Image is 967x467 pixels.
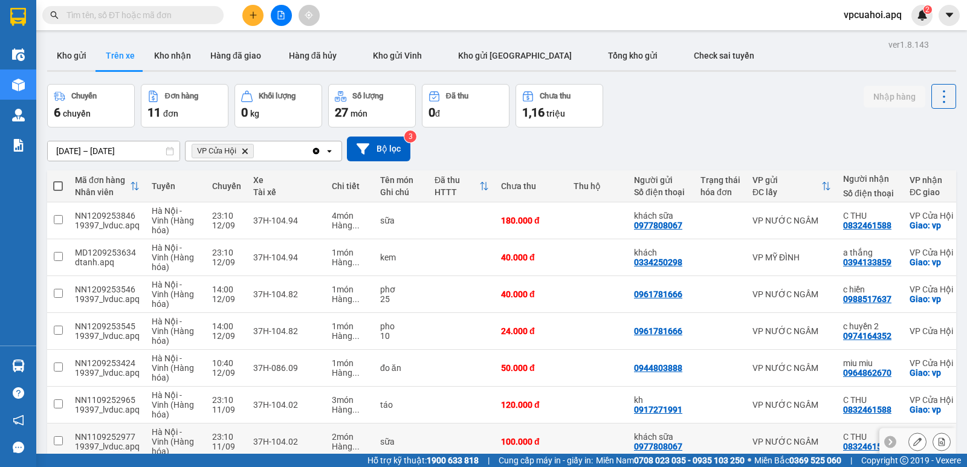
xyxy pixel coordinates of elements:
div: 1 món [332,248,368,257]
th: Toggle SortBy [69,170,146,202]
button: Kho nhận [144,41,201,70]
span: 2 [925,5,930,14]
div: 2 món [332,432,368,442]
span: Hà Nội - Vinh (Hàng hóa) [152,243,194,272]
div: Sửa đơn hàng [908,433,927,451]
div: Ghi chú [380,187,422,197]
span: đ [435,109,440,118]
span: đơn [163,109,178,118]
span: triệu [546,109,565,118]
span: 0 [241,105,248,120]
span: 11 [147,105,161,120]
div: C THU [843,211,897,221]
div: 40.000 đ [501,253,561,262]
span: ... [352,405,360,414]
button: Bộ lọc [347,137,410,161]
div: 37H-104.02 [253,437,320,446]
svg: open [325,146,334,156]
img: warehouse-icon [12,48,25,61]
button: Nhập hàng [864,86,925,108]
div: NN1209253546 [75,285,140,294]
div: 12/09 [212,294,241,304]
div: Người gửi [634,175,688,185]
div: ĐC lấy [752,187,821,197]
div: C THU [843,395,897,405]
div: 0961781666 [634,289,682,299]
div: 40.000 đ [501,289,561,299]
span: Hà Nội - Vinh (Hàng hóa) [152,317,194,346]
div: 0964862670 [843,368,891,378]
div: c hiền [843,285,897,294]
div: hóa đơn [700,187,740,197]
div: 180.000 đ [501,216,561,225]
input: Selected VP Cửa Hội. [256,145,257,157]
div: 11/09 [212,442,241,451]
div: Đơn hàng [165,92,198,100]
div: Tài xế [253,187,320,197]
div: khách sữa [634,432,688,442]
div: Hàng thông thường [332,405,368,414]
sup: 3 [404,130,416,143]
div: NN1109252977 [75,432,140,442]
div: Đã thu [446,92,468,100]
div: 0961781666 [634,326,682,336]
span: Hà Nội - Vinh (Hàng hóa) [152,427,194,456]
div: 10 [380,331,422,341]
div: 0974164352 [843,331,891,341]
div: 0334250298 [634,257,682,267]
button: caret-down [939,5,960,26]
span: ⚪️ [748,458,751,463]
button: Kho gửi [47,41,96,70]
span: Miền Bắc [754,454,841,467]
div: sữa [380,216,422,225]
span: Hà Nội - Vinh (Hàng hóa) [152,280,194,309]
div: phơ [380,285,422,294]
div: 37H-104.94 [253,253,320,262]
input: Tìm tên, số ĐT hoặc mã đơn [66,8,209,22]
div: Số lượng [352,92,383,100]
button: Chưa thu1,16 triệu [516,84,603,127]
img: warehouse-icon [12,109,25,121]
span: Hỗ trợ kỹ thuật: [367,454,479,467]
div: 0977808067 [634,442,682,451]
div: 4 món [332,211,368,221]
span: message [13,442,24,453]
div: 37H-104.82 [253,326,320,336]
div: HTTT [435,187,479,197]
div: 12/09 [212,331,241,341]
div: 0832461588 [843,221,891,230]
img: warehouse-icon [12,79,25,91]
span: ... [352,331,360,341]
svg: Delete [241,147,248,155]
div: VP NƯỚC NGẦM [752,216,831,225]
div: 12/09 [212,257,241,267]
div: 23:10 [212,395,241,405]
img: warehouse-icon [12,359,25,372]
div: 24.000 đ [501,326,561,336]
span: search [50,11,59,19]
button: Số lượng27món [328,84,416,127]
div: Số điện thoại [634,187,688,197]
span: 6 [54,105,60,120]
div: 3 món [332,395,368,405]
div: táo [380,400,422,410]
div: 19397_lvduc.apq [75,368,140,378]
span: chuyến [63,109,91,118]
div: 100.000 đ [501,437,561,446]
div: C THU [843,432,897,442]
th: Toggle SortBy [746,170,837,202]
div: 0944803888 [634,363,682,373]
button: Chuyến6chuyến [47,84,135,127]
svg: Clear all [311,146,321,156]
div: 19397_lvduc.apq [75,294,140,304]
div: khách [634,248,688,257]
span: ... [352,221,360,230]
div: 0988517637 [843,294,891,304]
span: 1,16 [522,105,545,120]
div: Khối lượng [259,92,296,100]
div: 12/09 [212,368,241,378]
span: VP Cửa Hội, close by backspace [192,144,254,158]
button: Đơn hàng11đơn [141,84,228,127]
div: Tên món [380,175,422,185]
div: 37H-104.02 [253,400,320,410]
